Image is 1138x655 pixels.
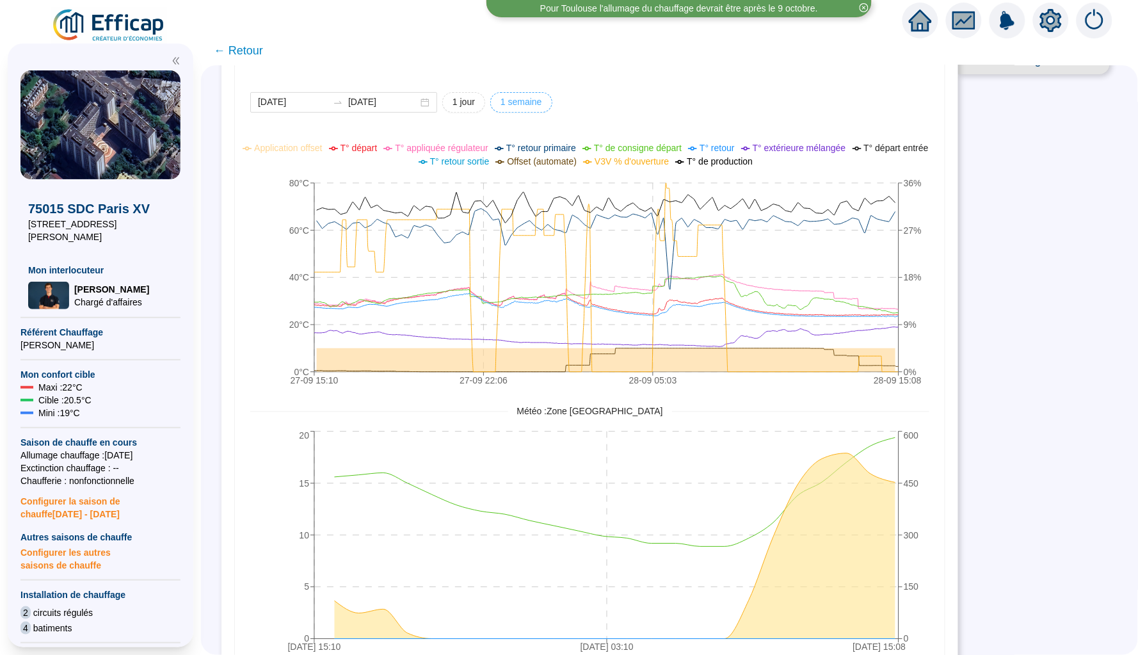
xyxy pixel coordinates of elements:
tspan: 40°C [289,272,309,282]
tspan: 18% [904,272,922,282]
tspan: 20 [299,430,309,441]
span: [STREET_ADDRESS][PERSON_NAME] [28,218,173,243]
tspan: 0% [904,367,917,377]
span: Configurer les autres saisons de chauffe [20,544,180,572]
span: T° extérieure mélangée [753,143,846,153]
tspan: 450 [904,478,919,489]
tspan: 27% [904,225,922,235]
span: T° de consigne départ [594,143,682,153]
span: Maxi : 22 °C [38,381,83,394]
tspan: 27-09 15:10 [291,375,339,385]
img: Chargé d'affaires [28,282,69,309]
span: Application offset [254,143,322,153]
tspan: 0 [904,634,909,644]
span: T° appliquée régulateur [395,143,488,153]
button: 1 jour [442,92,485,113]
span: Chargé d'affaires [74,296,149,309]
span: Configurer la saison de chauffe [DATE] - [DATE] [20,487,180,521]
tspan: [DATE] 03:10 [581,642,634,652]
input: Date de fin [348,95,418,109]
tspan: 9% [904,319,917,330]
span: Allumage chauffage : [DATE] [20,449,180,462]
button: 1 semaine [490,92,552,113]
span: swap-right [333,97,343,108]
span: V3V % d'ouverture [595,156,669,166]
span: Offset (automate) [507,156,577,166]
span: setting [1039,9,1062,32]
span: Météo : Zone [GEOGRAPHIC_DATA] [508,405,672,418]
span: close-circle [860,3,869,12]
input: Date de début [258,95,328,109]
tspan: 80°C [289,178,309,188]
span: Saison de chauffe en cours [20,436,180,449]
span: 4 [20,622,31,635]
tspan: 36% [904,178,922,188]
span: to [333,97,343,108]
tspan: 150 [904,582,919,592]
span: ← Retour [214,42,263,60]
tspan: 60°C [289,225,309,235]
tspan: [DATE] 15:10 [287,642,341,652]
span: T° retour primaire [506,143,576,153]
tspan: 0 [304,634,309,644]
div: Pour Toulouse l'allumage du chauffage devrait être après le 9 octobre. [540,2,818,15]
tspan: 5 [304,582,309,592]
span: Cible : 20.5 °C [38,394,92,407]
tspan: 0°C [294,367,310,377]
span: [PERSON_NAME] [20,339,180,352]
span: T° de production [687,156,753,166]
img: efficap energie logo [51,8,167,44]
span: fund [952,9,975,32]
span: double-left [172,56,180,65]
span: 75015 SDC Paris XV [28,200,173,218]
span: circuits régulés [33,606,93,619]
span: T° retour [700,143,735,153]
span: home [909,9,932,32]
img: alerts [990,3,1025,38]
span: 2 [20,606,31,619]
span: T° retour sortie [430,156,490,166]
tspan: 15 [299,478,309,489]
tspan: [DATE] 15:08 [853,642,906,652]
span: Chaufferie : non fonctionnelle [20,474,180,487]
tspan: 28-09 05:03 [629,375,677,385]
tspan: 27-09 22:06 [460,375,508,385]
tspan: 28-09 15:08 [874,375,922,385]
span: Installation de chauffage [20,588,180,601]
span: Mini : 19 °C [38,407,80,419]
tspan: 20°C [289,319,309,330]
span: Référent Chauffage [20,326,180,339]
tspan: 600 [904,430,919,441]
span: T° départ [341,143,378,153]
span: 1 semaine [501,95,542,109]
tspan: 300 [904,530,919,540]
span: T° départ entrée [864,143,929,153]
span: Exctinction chauffage : -- [20,462,180,474]
span: Mon interlocuteur [28,264,173,277]
span: [PERSON_NAME] [74,283,149,296]
span: batiments [33,622,72,635]
span: Mon confort cible [20,368,180,381]
span: 1 jour [453,95,475,109]
img: alerts [1077,3,1112,38]
span: Autres saisons de chauffe [20,531,180,544]
tspan: 10 [299,530,309,540]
